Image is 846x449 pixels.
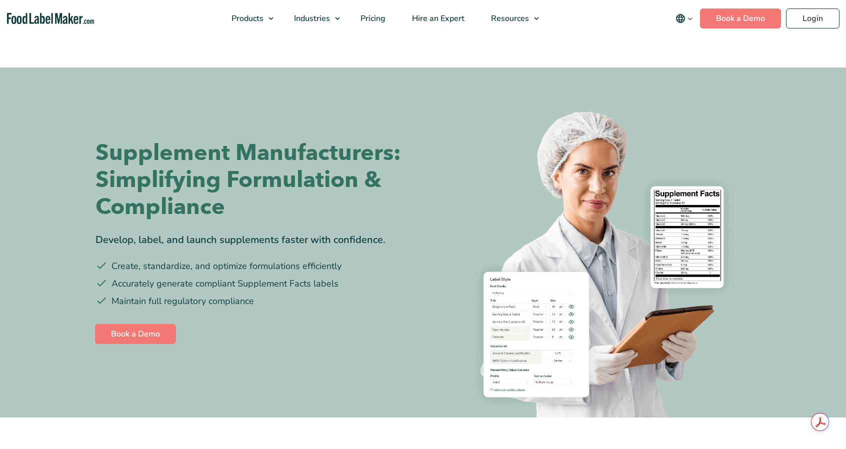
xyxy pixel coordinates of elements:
[95,259,415,273] li: Create, standardize, and optimize formulations efficiently
[95,294,415,308] li: Maintain full regulatory compliance
[95,277,415,290] li: Accurately generate compliant Supplement Facts labels
[786,8,839,28] a: Login
[488,13,530,24] span: Resources
[357,13,386,24] span: Pricing
[95,139,415,220] h1: Supplement Manufacturers: Simplifying Formulation & Compliance
[95,232,415,247] div: Develop, label, and launch supplements faster with confidence.
[95,324,176,344] a: Book a Demo
[409,13,465,24] span: Hire an Expert
[700,8,781,28] a: Book a Demo
[291,13,331,24] span: Industries
[228,13,264,24] span: Products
